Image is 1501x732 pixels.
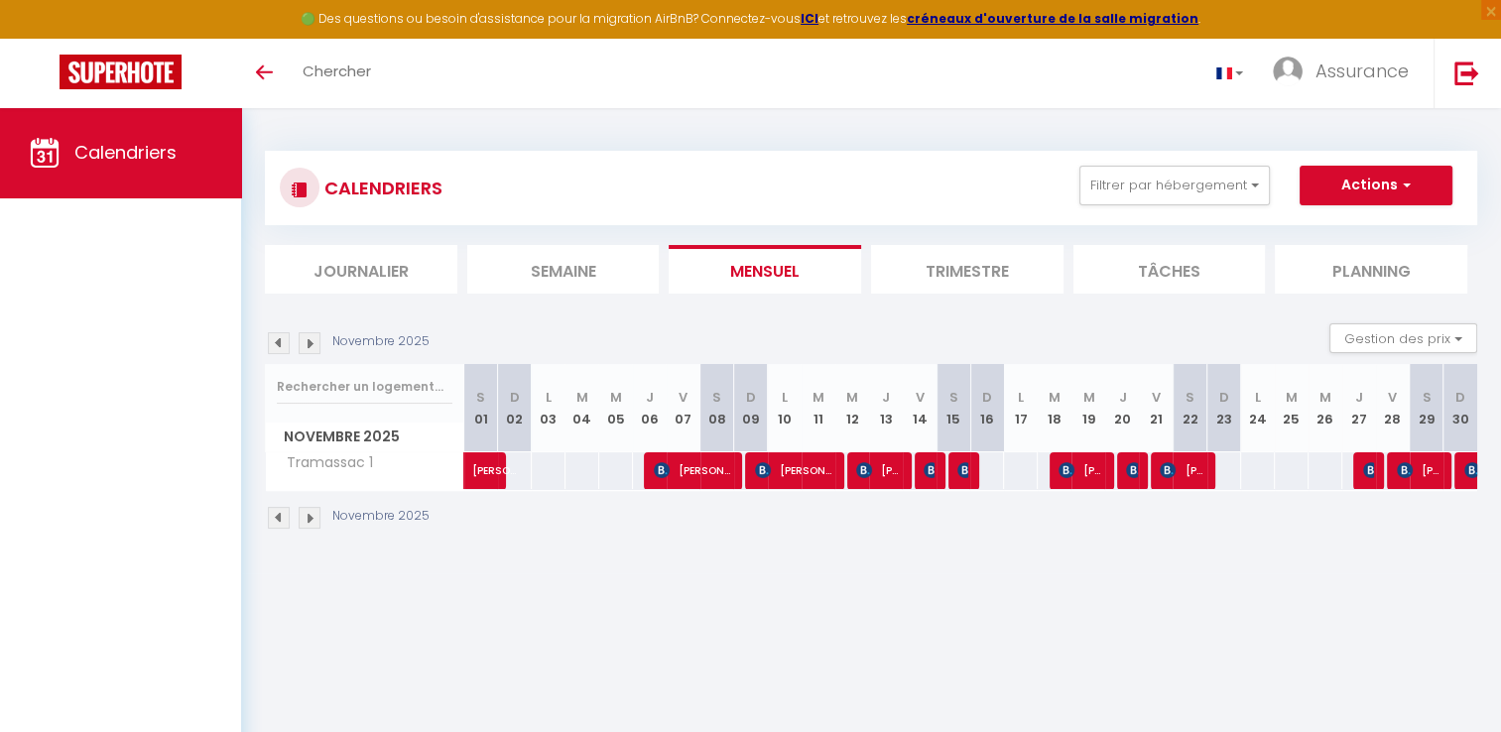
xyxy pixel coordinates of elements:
a: ICI [801,10,818,27]
span: [PERSON_NAME] [856,451,901,489]
input: Rechercher un logement... [277,369,452,405]
th: 01 [464,364,498,452]
abbr: V [1388,388,1397,407]
th: 07 [667,364,700,452]
abbr: L [1018,388,1024,407]
span: [PERSON_NAME] [472,441,518,479]
abbr: V [916,388,925,407]
span: [PERSON_NAME] [PERSON_NAME] [1126,451,1137,489]
th: 14 [903,364,937,452]
a: ... Assurance [1258,39,1434,108]
abbr: M [813,388,824,407]
li: Tâches [1073,245,1266,294]
th: 24 [1241,364,1275,452]
th: 09 [734,364,768,452]
span: [PERSON_NAME] [1059,451,1103,489]
th: 29 [1410,364,1443,452]
th: 02 [498,364,532,452]
abbr: D [1455,388,1465,407]
abbr: J [1118,388,1126,407]
abbr: M [1049,388,1061,407]
button: Ouvrir le widget de chat LiveChat [16,8,75,67]
a: Chercher [288,39,386,108]
h3: CALENDRIERS [319,166,442,210]
th: 23 [1207,364,1241,452]
th: 25 [1275,364,1309,452]
li: Trimestre [871,245,1063,294]
a: créneaux d'ouverture de la salle migration [907,10,1198,27]
img: logout [1454,61,1479,85]
abbr: L [782,388,788,407]
abbr: D [982,388,992,407]
abbr: V [1152,388,1161,407]
th: 19 [1071,364,1105,452]
li: Semaine [467,245,660,294]
p: Novembre 2025 [332,332,430,351]
th: 16 [970,364,1004,452]
th: 21 [1139,364,1173,452]
th: 13 [869,364,903,452]
abbr: D [510,388,520,407]
p: Novembre 2025 [332,507,430,526]
abbr: S [476,388,485,407]
th: 18 [1038,364,1071,452]
th: 15 [937,364,970,452]
button: Actions [1300,166,1452,205]
th: 05 [599,364,633,452]
th: 26 [1309,364,1342,452]
th: 12 [835,364,869,452]
span: Novembre 2025 [266,423,463,451]
span: [PERSON_NAME] [924,451,935,489]
abbr: V [679,388,688,407]
span: [PERSON_NAME] [957,451,968,489]
abbr: M [1082,388,1094,407]
abbr: S [712,388,721,407]
span: Assurance [1315,59,1409,83]
abbr: L [546,388,552,407]
span: Tramassac 1 [269,452,378,474]
span: [PERSON_NAME] [1160,451,1204,489]
span: [PERSON_NAME] [1363,451,1374,489]
abbr: M [1319,388,1331,407]
th: 04 [565,364,599,452]
abbr: J [646,388,654,407]
th: 03 [532,364,565,452]
th: 10 [768,364,802,452]
th: 27 [1342,364,1376,452]
abbr: J [1355,388,1363,407]
img: ... [1273,57,1303,86]
abbr: J [882,388,890,407]
span: [PERSON_NAME] [755,451,833,489]
abbr: S [1186,388,1194,407]
abbr: M [846,388,858,407]
abbr: L [1255,388,1261,407]
li: Mensuel [669,245,861,294]
li: Journalier [265,245,457,294]
th: 20 [1105,364,1139,452]
span: [PERSON_NAME] [654,451,732,489]
th: 28 [1376,364,1410,452]
button: Gestion des prix [1329,323,1477,353]
th: 06 [633,364,667,452]
span: Chercher [303,61,371,81]
span: [PERSON_NAME] [1397,451,1441,489]
th: 11 [802,364,835,452]
abbr: S [1422,388,1431,407]
th: 30 [1443,364,1477,452]
th: 22 [1173,364,1206,452]
abbr: M [1286,388,1298,407]
button: Filtrer par hébergement [1079,166,1270,205]
abbr: D [746,388,756,407]
span: Calendriers [74,140,177,165]
abbr: D [1219,388,1229,407]
abbr: M [576,388,588,407]
th: 08 [700,364,734,452]
a: [PERSON_NAME] [464,452,498,490]
li: Planning [1275,245,1467,294]
th: 17 [1004,364,1038,452]
img: Super Booking [60,55,182,89]
abbr: M [610,388,622,407]
abbr: S [949,388,958,407]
